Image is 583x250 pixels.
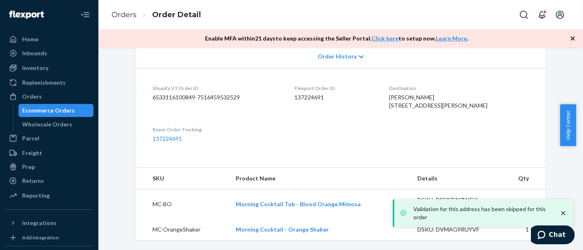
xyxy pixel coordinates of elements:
[22,191,50,200] div: Reporting
[413,205,551,221] p: Validation for this address has been skipped for this order
[18,118,94,131] a: Wholesale Orders
[5,174,93,187] a: Returns
[9,11,44,19] img: Flexport logo
[22,64,48,72] div: Inventory
[22,134,39,142] div: Parcel
[5,33,93,46] a: Home
[294,93,376,101] dd: 137224691
[5,47,93,60] a: Inbounds
[153,126,281,133] dt: Buyer Order Tracking
[5,146,93,160] a: Freight
[5,216,93,230] button: Integrations
[501,189,545,219] td: 1
[5,233,93,243] a: Add Integration
[501,219,545,240] td: 1
[153,85,281,92] dt: Shopify V3 Order ID
[516,7,532,23] button: Open Search Box
[22,234,59,241] div: Add Integration
[318,52,357,61] span: Order History
[5,90,93,103] a: Orders
[236,226,329,233] a: Morning Cocktail - Orange Shaker
[5,189,93,202] a: Reporting
[23,106,75,115] div: Ecommerce Orders
[418,196,495,204] div: DSKU: DFS875N7WGO
[436,35,467,42] a: Learn More
[294,85,376,92] dt: Flexport Order ID
[136,168,229,189] th: SKU
[560,104,576,146] button: Help Center
[534,7,550,23] button: Open notifications
[22,149,42,157] div: Freight
[22,177,44,185] div: Returns
[418,225,495,234] div: DSKU: DVMAG9RUYVF
[112,10,137,19] a: Orders
[229,168,411,189] th: Product Name
[77,7,93,23] button: Close Navigation
[552,7,568,23] button: Open account menu
[136,219,229,240] td: MC-OrangeShaker
[559,209,567,217] svg: close toast
[5,132,93,145] a: Parcel
[501,168,545,189] th: Qty
[105,3,207,27] ol: breadcrumbs
[389,94,487,109] span: [PERSON_NAME] [STREET_ADDRESS][PERSON_NAME]
[152,10,201,19] a: Order Detail
[153,135,182,142] a: 137224691
[389,85,529,92] dt: Destination
[371,35,399,42] a: Click here
[5,160,93,173] a: Prep
[23,120,73,128] div: Wholesale Orders
[153,93,281,101] dd: 6533116100849-7516459532529
[136,189,229,219] td: MC-BO
[205,34,468,43] p: Enable MFA within 21 days to keep accessing the Seller Portal. to setup now. .
[5,76,93,89] a: Replenishments
[22,49,47,57] div: Inbounds
[22,163,35,171] div: Prep
[411,168,501,189] th: Details
[531,225,575,246] iframe: Opens a widget where you can chat to one of our agents
[22,92,42,101] div: Orders
[5,61,93,74] a: Inventory
[22,79,66,87] div: Replenishments
[236,200,361,207] a: Morning Cocktail Tub - Blood Orange Mimosa
[22,219,57,227] div: Integrations
[22,35,39,43] div: Home
[18,104,94,117] a: Ecommerce Orders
